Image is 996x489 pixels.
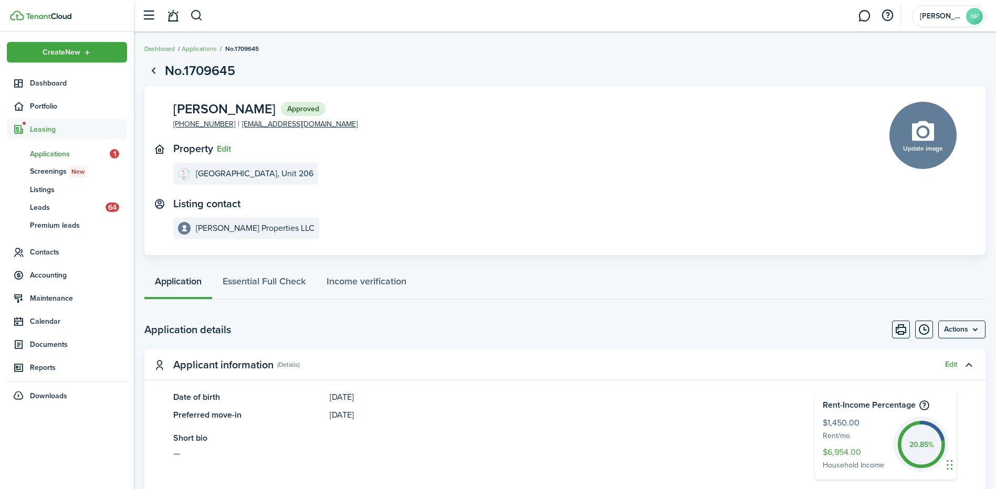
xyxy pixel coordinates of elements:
span: Dashboard [30,78,127,89]
button: Open sidebar [139,6,159,26]
panel-main-subtitle: (Details) [277,360,300,369]
button: Open menu [938,321,985,338]
img: TenantCloud [26,13,71,19]
status: Approved [281,102,326,116]
span: New [71,167,85,176]
span: $1,450.00 [823,417,888,430]
panel-main-description: [DATE] [330,409,783,421]
span: 1 [110,149,119,158]
see-more: — [173,447,783,460]
button: Timeline [915,321,933,338]
span: Contacts [30,247,127,258]
a: Applications [182,44,217,54]
span: Downloads [30,390,67,401]
a: Income verification [316,268,417,300]
span: Reports [30,362,127,373]
a: ScreeningsNew [7,163,127,180]
panel-main-title: Short bio [173,432,783,444]
a: Leads64 [7,198,127,216]
span: Leasing [30,124,127,135]
button: Open resource center [878,7,896,25]
span: Calendar [30,316,127,327]
button: Toggle accordion [960,356,978,374]
e-details-info-title: [GEOGRAPHIC_DATA], Unit 206 [196,169,313,178]
a: [EMAIL_ADDRESS][DOMAIN_NAME] [242,119,358,130]
panel-main-title: Applicant information [173,359,274,371]
img: TenantCloud [10,10,24,20]
e-details-info-title: [PERSON_NAME] Properties LLC [196,224,314,233]
span: Create New [43,49,80,56]
h1: No.1709645 [165,61,235,81]
a: Messaging [854,3,874,29]
text-item: Property [173,143,213,155]
span: [PERSON_NAME] [173,102,276,115]
a: Reports [7,357,127,378]
text-item: Listing contact [173,198,240,210]
img: Riverwalk Apartments [178,167,191,180]
button: Open menu [7,42,127,62]
span: Documents [30,339,127,350]
a: Dashboard [7,73,127,93]
a: Premium leads [7,216,127,234]
button: Search [190,7,203,25]
menu-btn: Actions [938,321,985,338]
a: Dashboard [144,44,175,54]
avatar-text: NP [966,8,983,25]
iframe: Chat Widget [943,439,996,489]
span: Portfolio [30,101,127,112]
panel-main-description: [DATE] [330,391,783,403]
span: No.1709645 [225,44,259,54]
span: 64 [106,203,119,212]
a: Go back [144,62,162,80]
span: $6,954.00 [823,446,888,460]
span: Leads [30,202,106,213]
span: Rent/mo [823,430,888,442]
a: [PHONE_NUMBER] [173,119,235,130]
span: Listings [30,184,127,195]
panel-main-title: Preferred move-in [173,409,324,421]
a: Essential Full Check [212,268,316,300]
button: Print [892,321,910,338]
a: Applications1 [7,145,127,163]
h4: Rent-Income Percentage [823,399,949,411]
panel-main-title: Date of birth [173,391,324,403]
button: Edit [945,360,957,369]
span: Household Income [823,460,888,472]
div: Drag [947,449,953,481]
span: Nunez Properties LLC [920,13,962,20]
button: Edit [217,144,231,154]
span: Maintenance [30,293,127,304]
a: Listings [7,180,127,198]
span: Premium leads [30,220,127,231]
span: Applications [30,148,110,160]
h2: Application details [144,322,231,337]
button: Update image [889,102,957,169]
span: Screenings [30,166,127,177]
span: Accounting [30,270,127,281]
a: Notifications [163,3,183,29]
